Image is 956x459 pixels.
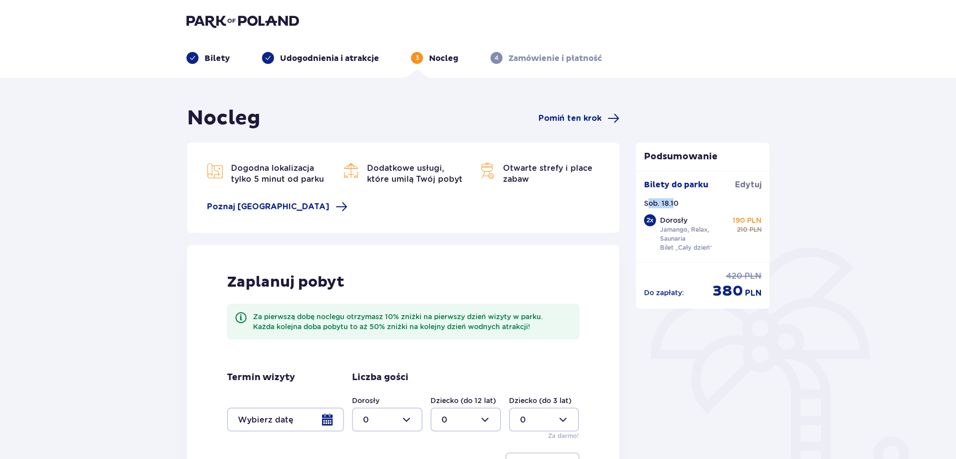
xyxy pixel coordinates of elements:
p: Zaplanuj pobyt [227,273,344,292]
p: PLN [745,288,761,299]
img: Park of Poland logo [186,14,299,28]
p: Podsumowanie [636,151,770,163]
p: Liczba gości [352,372,408,384]
p: 210 [737,225,747,234]
p: Nocleg [429,53,458,64]
img: Map Icon [479,163,495,179]
span: Dogodna lokalizacja tylko 5 minut od parku [231,163,324,184]
p: 4 [494,53,498,62]
a: Poznaj [GEOGRAPHIC_DATA] [207,201,347,213]
p: Za darmo! [548,432,579,441]
img: Bar Icon [343,163,359,179]
p: 3 [415,53,419,62]
p: 420 [726,271,742,282]
p: Jamango, Relax, Saunaria [660,225,729,243]
p: PLN [744,271,761,282]
p: Zamówienie i płatność [508,53,602,64]
h1: Nocleg [187,106,260,131]
img: Map Icon [207,163,223,179]
span: Dodatkowe usługi, które umilą Twój pobyt [367,163,462,184]
label: Dorosły [352,396,379,406]
a: Pomiń ten krok [538,112,619,124]
p: Do zapłaty : [644,288,684,298]
span: Poznaj [GEOGRAPHIC_DATA] [207,201,329,212]
div: Za pierwszą dobę noclegu otrzymasz 10% zniżki na pierwszy dzień wizyty w parku. Każda kolejna dob... [253,312,571,332]
p: Dorosły [660,215,687,225]
p: PLN [749,225,761,234]
a: Edytuj [735,179,761,190]
p: Bilet „Cały dzień” [660,243,712,252]
label: Dziecko (do 12 lat) [430,396,496,406]
p: Udogodnienia i atrakcje [280,53,379,64]
p: 190 PLN [732,215,761,225]
p: Bilety [204,53,230,64]
p: Sob. 18.10 [644,198,678,208]
span: Pomiń ten krok [538,113,601,124]
div: 2 x [644,214,656,226]
span: Otwarte strefy i place zabaw [503,163,592,184]
label: Dziecko (do 3 lat) [509,396,571,406]
p: Bilety do parku [644,179,708,190]
p: 380 [712,282,743,301]
p: Termin wizyty [227,372,295,384]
